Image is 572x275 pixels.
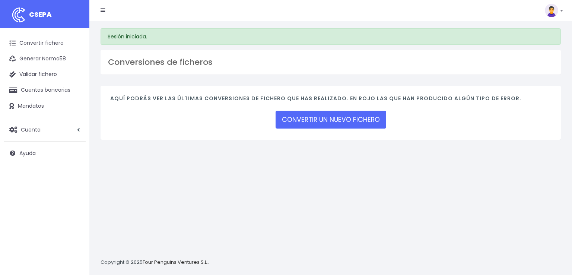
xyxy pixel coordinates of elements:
[21,126,41,133] span: Cuenta
[545,4,558,17] img: profile
[4,35,86,51] a: Convertir fichero
[4,122,86,137] a: Cuenta
[4,67,86,82] a: Validar fichero
[4,145,86,161] a: Ayuda
[4,51,86,67] a: Generar Norma58
[29,10,52,19] span: CSEPA
[19,149,36,157] span: Ayuda
[9,6,28,24] img: logo
[101,28,561,45] div: Sesión iniciada.
[4,82,86,98] a: Cuentas bancarias
[276,111,386,129] a: CONVERTIR UN NUEVO FICHERO
[4,98,86,114] a: Mandatos
[101,259,209,266] p: Copyright © 2025 .
[143,259,208,266] a: Four Penguins Ventures S.L.
[108,57,553,67] h3: Conversiones de ficheros
[110,95,551,105] h4: Aquí podrás ver las últimas conversiones de fichero que has realizado. En rojo las que han produc...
